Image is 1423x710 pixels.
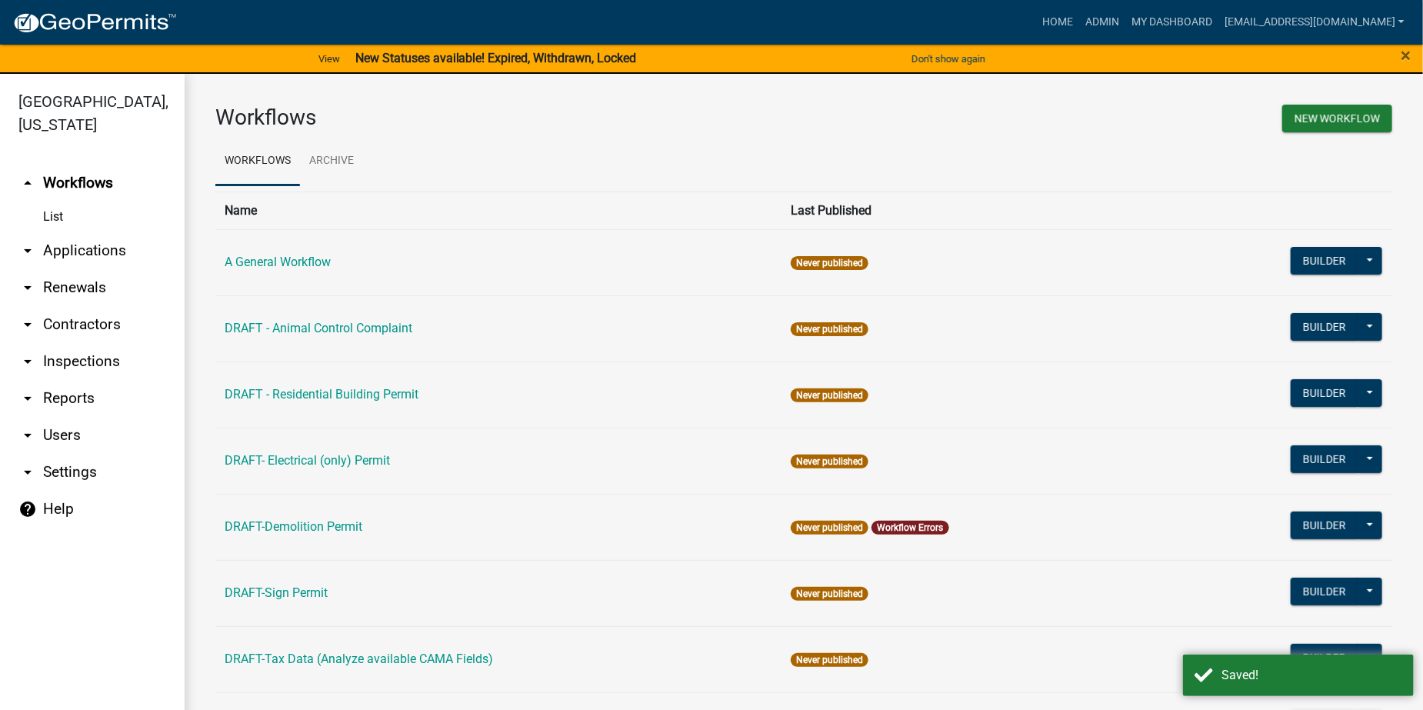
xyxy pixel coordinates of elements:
[791,521,868,535] span: Never published
[225,519,362,534] a: DRAFT-Demolition Permit
[1282,105,1392,132] button: New Workflow
[1221,666,1402,685] div: Saved!
[18,426,37,445] i: arrow_drop_down
[1291,313,1358,341] button: Builder
[215,137,300,186] a: Workflows
[312,46,346,72] a: View
[300,137,363,186] a: Archive
[1079,8,1125,37] a: Admin
[791,322,868,336] span: Never published
[1291,379,1358,407] button: Builder
[225,585,328,600] a: DRAFT-Sign Permit
[225,255,331,269] a: A General Workflow
[18,315,37,334] i: arrow_drop_down
[355,51,637,65] strong: New Statuses available! Expired, Withdrawn, Locked
[878,522,944,533] a: Workflow Errors
[18,242,37,260] i: arrow_drop_down
[791,388,868,402] span: Never published
[1218,8,1411,37] a: [EMAIL_ADDRESS][DOMAIN_NAME]
[1401,46,1411,65] button: Close
[225,387,418,402] a: DRAFT - Residential Building Permit
[1291,512,1358,539] button: Builder
[1401,45,1411,66] span: ×
[18,174,37,192] i: arrow_drop_up
[1036,8,1079,37] a: Home
[18,278,37,297] i: arrow_drop_down
[791,455,868,468] span: Never published
[1291,247,1358,275] button: Builder
[225,652,493,666] a: DRAFT-Tax Data (Analyze available CAMA Fields)
[18,500,37,518] i: help
[1291,578,1358,605] button: Builder
[1291,445,1358,473] button: Builder
[225,453,390,468] a: DRAFT- Electrical (only) Permit
[905,46,991,72] button: Don't show again
[791,256,868,270] span: Never published
[791,587,868,601] span: Never published
[225,321,412,335] a: DRAFT - Animal Control Complaint
[791,653,868,667] span: Never published
[18,389,37,408] i: arrow_drop_down
[215,192,781,229] th: Name
[18,463,37,482] i: arrow_drop_down
[1125,8,1218,37] a: My Dashboard
[781,192,1172,229] th: Last Published
[18,352,37,371] i: arrow_drop_down
[215,105,792,131] h3: Workflows
[1291,644,1358,672] button: Builder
